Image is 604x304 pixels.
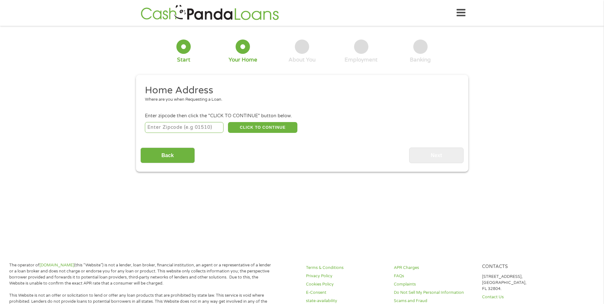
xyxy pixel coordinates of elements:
a: FAQs [394,273,474,279]
a: Contact Us [482,294,562,300]
button: CLICK TO CONTINUE [228,122,297,133]
a: Scams and Fraud [394,298,474,304]
a: Do Not Sell My Personal Information [394,290,474,296]
a: state-availability [306,298,386,304]
input: Next [409,148,464,163]
h4: Contacts [482,264,562,270]
a: Complaints [394,281,474,287]
img: GetLoanNow Logo [139,4,281,22]
div: Employment [345,56,378,63]
a: [DOMAIN_NAME] [39,263,74,268]
h2: Home Address [145,84,454,97]
a: Privacy Policy [306,273,386,279]
p: The operator of (this “Website”) is not a lender, loan broker, financial institution, an agent or... [9,262,274,286]
div: Where are you when Requesting a Loan. [145,97,454,103]
div: About You [288,56,316,63]
div: Your Home [229,56,257,63]
div: Start [177,56,190,63]
input: Back [140,148,195,163]
input: Enter Zipcode (e.g 01510) [145,122,224,133]
div: Enter zipcode then click the "CLICK TO CONTINUE" button below. [145,112,459,119]
a: E-Consent [306,290,386,296]
p: [STREET_ADDRESS], [GEOGRAPHIC_DATA], FL 32804. [482,274,562,292]
div: Banking [410,56,431,63]
a: Terms & Conditions [306,265,386,271]
a: Cookies Policy [306,281,386,287]
a: APR Charges [394,265,474,271]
